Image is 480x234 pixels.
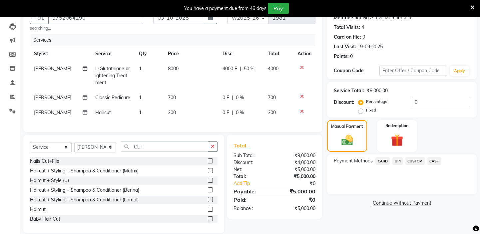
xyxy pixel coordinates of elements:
div: ₹4,000.00 [274,159,320,166]
div: Haircut + Style (U) [30,177,69,184]
span: Classic Pedicure [95,95,130,101]
div: 4 [361,24,364,31]
span: 300 [168,110,176,116]
label: Redemption [385,123,408,129]
a: Continue Without Payment [328,200,475,207]
div: Baby Hair Cut [30,216,60,223]
div: Haircut [30,206,46,213]
span: [PERSON_NAME] [34,66,71,72]
span: 4000 [268,66,278,72]
button: Apply [450,66,469,76]
button: Pay [268,3,289,14]
div: ₹5,000.00 [274,166,320,173]
div: Haircut + Styling + Shampoo & Conditioner (Matrix) [30,167,139,174]
span: | [232,109,233,116]
label: Fixed [366,107,376,113]
span: Payment Methods [334,157,373,164]
div: Haircut + Styling + Shampoo & Conditioner (Berina) [30,187,139,194]
small: searching... [30,25,143,31]
div: Sub Total: [229,152,274,159]
div: No Active Membership [334,14,470,21]
th: Qty [135,46,164,61]
div: 0 [350,53,353,60]
div: Payable: [229,187,274,195]
div: You have a payment due from 46 days [184,5,266,12]
div: ₹5,000.00 [274,205,320,212]
span: UPI [392,157,403,165]
a: Add Tip [229,180,282,187]
span: 0 F [223,94,229,101]
span: 1 [139,66,142,72]
div: Haircut + Styling + Shampoo & Conditioner (Loreal) [30,196,139,203]
label: Percentage [366,99,387,105]
div: Net: [229,166,274,173]
th: Price [164,46,219,61]
img: _cash.svg [338,133,357,147]
div: Balance : [229,205,274,212]
img: _gift.svg [387,133,407,148]
span: 0 F [223,109,229,116]
span: 700 [168,95,176,101]
div: ₹5,000.00 [274,173,320,180]
span: Haircut [95,110,111,116]
span: 1 [139,110,142,116]
span: 700 [268,95,276,101]
span: 300 [268,110,276,116]
div: Last Visit: [334,43,356,50]
span: 50 % [244,65,254,72]
span: CASH [427,157,442,165]
div: Discount: [334,99,354,106]
input: Search by Name/Mobile/Email/Code [48,11,143,24]
span: 0 % [236,109,244,116]
span: L-Glutathione brightening Treatment [95,66,130,86]
input: Search or Scan [121,141,208,152]
span: 4000 F [223,65,237,72]
div: ₹0 [282,180,320,187]
button: +91 [30,11,49,24]
div: Nails Cut+File [30,158,59,165]
span: Total [234,142,249,149]
span: | [232,94,233,101]
label: Manual Payment [331,123,363,129]
th: Stylist [30,46,91,61]
th: Total [264,46,294,61]
th: Disc [219,46,264,61]
div: ₹5,000.00 [274,187,320,195]
div: 0 [362,34,365,41]
div: Total Visits: [334,24,360,31]
span: CUSTOM [405,157,425,165]
span: 1 [139,95,142,101]
input: Enter Offer / Coupon Code [379,66,447,76]
div: Paid: [229,196,274,204]
div: Discount: [229,159,274,166]
span: | [240,65,241,72]
div: ₹9,000.00 [274,152,320,159]
span: 0 % [236,94,244,101]
div: ₹0 [274,196,320,204]
div: Card on file: [334,34,361,41]
span: 8000 [168,66,179,72]
div: Service Total: [334,87,364,94]
div: Services [31,34,320,46]
span: [PERSON_NAME] [34,110,71,116]
span: CARD [375,157,390,165]
th: Action [293,46,315,61]
div: Total: [229,173,274,180]
div: Coupon Code [334,67,379,74]
div: 19-09-2025 [357,43,383,50]
div: Points: [334,53,349,60]
div: ₹9,000.00 [367,87,388,94]
div: Membership: [334,14,363,21]
span: [PERSON_NAME] [34,95,71,101]
th: Service [91,46,135,61]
